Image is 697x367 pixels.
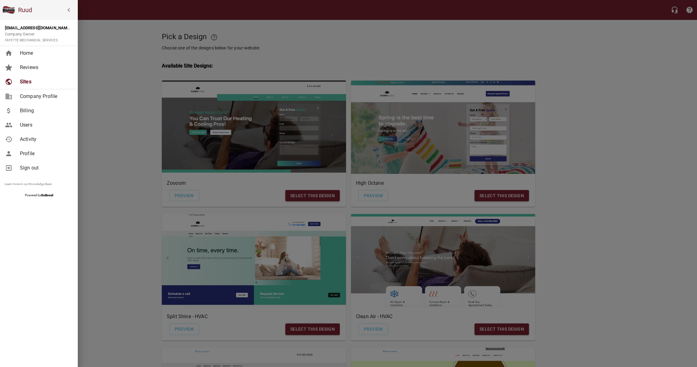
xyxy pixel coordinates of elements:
[25,193,53,197] span: Powered by
[5,182,52,186] a: Learn more in our Knowledge Base
[5,32,58,43] span: Company Owner
[20,49,70,57] span: Home
[5,26,71,30] strong: [EMAIL_ADDRESS][DOMAIN_NAME]
[20,150,70,157] span: Profile
[18,5,75,15] h6: Ruud
[2,4,15,16] img: ruud_favicon.png
[41,193,53,197] strong: GoBoost
[20,93,70,100] span: Company Profile
[20,136,70,143] span: Activity
[20,107,70,114] span: Billing
[20,164,70,172] span: Sign out
[20,64,70,71] span: Reviews
[5,38,58,42] small: FAYETTE MECHANICAL SERVICES
[20,78,70,86] span: Sites
[20,121,70,129] span: Users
